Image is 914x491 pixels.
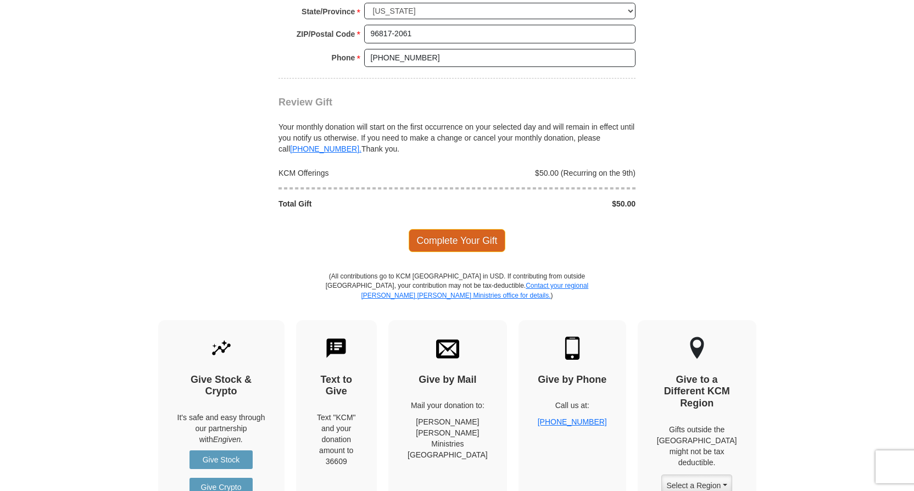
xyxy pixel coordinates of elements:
[538,400,607,411] p: Call us at:
[657,424,737,468] p: Gifts outside the [GEOGRAPHIC_DATA] might not be tax deductible.
[278,108,636,154] div: Your monthly donation will start on the first occurrence on your selected day and will remain in ...
[315,374,358,398] h4: Text to Give
[409,229,506,252] span: Complete Your Gift
[177,374,265,398] h4: Give Stock & Crypto
[273,198,458,209] div: Total Gift
[689,337,705,360] img: other-region
[538,374,607,386] h4: Give by Phone
[302,4,355,19] strong: State/Province
[210,337,233,360] img: give-by-stock.svg
[190,450,253,469] a: Give Stock
[361,282,588,299] a: Contact your regional [PERSON_NAME] [PERSON_NAME] Ministries office for details.
[290,144,361,153] a: [PHONE_NUMBER].
[332,50,355,65] strong: Phone
[657,374,737,410] h4: Give to a Different KCM Region
[538,417,607,426] a: [PHONE_NUMBER]
[278,97,332,108] span: Review Gift
[325,337,348,360] img: text-to-give.svg
[315,412,358,467] div: Text "KCM" and your donation amount to 36609
[273,168,458,178] div: KCM Offerings
[297,26,355,42] strong: ZIP/Postal Code
[408,374,488,386] h4: Give by Mail
[561,337,584,360] img: mobile.svg
[408,400,488,411] p: Mail your donation to:
[535,169,636,177] span: $50.00 (Recurring on the 9th)
[408,416,488,460] p: [PERSON_NAME] [PERSON_NAME] Ministries [GEOGRAPHIC_DATA]
[213,435,243,444] i: Engiven.
[325,272,589,320] p: (All contributions go to KCM [GEOGRAPHIC_DATA] in USD. If contributing from outside [GEOGRAPHIC_D...
[436,337,459,360] img: envelope.svg
[177,412,265,445] p: It's safe and easy through our partnership with
[457,198,642,209] div: $50.00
